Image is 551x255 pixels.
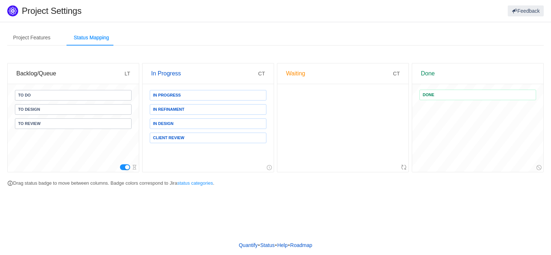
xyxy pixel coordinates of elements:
[7,180,544,187] p: Drag status badge to move between columns. Badge colors correspond to Jira .
[267,165,272,170] i: icon: clock-circle
[275,242,277,248] span: •
[286,63,393,84] div: Waiting
[151,63,258,84] div: In Progress
[153,122,173,126] span: In design
[393,71,400,76] span: CT
[18,122,41,126] span: To review
[18,107,40,111] span: To design
[18,93,31,97] span: To Do
[238,240,258,251] a: Quantify
[258,71,265,76] span: CT
[536,165,542,170] i: icon: stop
[7,30,56,46] div: Project Features
[153,107,184,111] span: In refinament
[288,242,290,248] span: •
[421,63,535,84] div: Done
[22,5,330,16] h1: Project Settings
[153,136,184,140] span: client review
[258,242,260,248] span: •
[153,93,181,97] span: In Progress
[125,71,130,76] span: LT
[290,240,313,251] a: Roadmap
[177,180,213,186] a: status categories
[423,93,434,97] span: Done
[260,240,275,251] a: Status
[68,30,115,46] div: Status Mapping
[132,165,137,170] i: icon: hourglass
[508,5,544,16] button: Feedback
[16,63,125,84] div: Backlog/Queue
[277,240,288,251] a: Help
[7,5,18,16] img: Quantify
